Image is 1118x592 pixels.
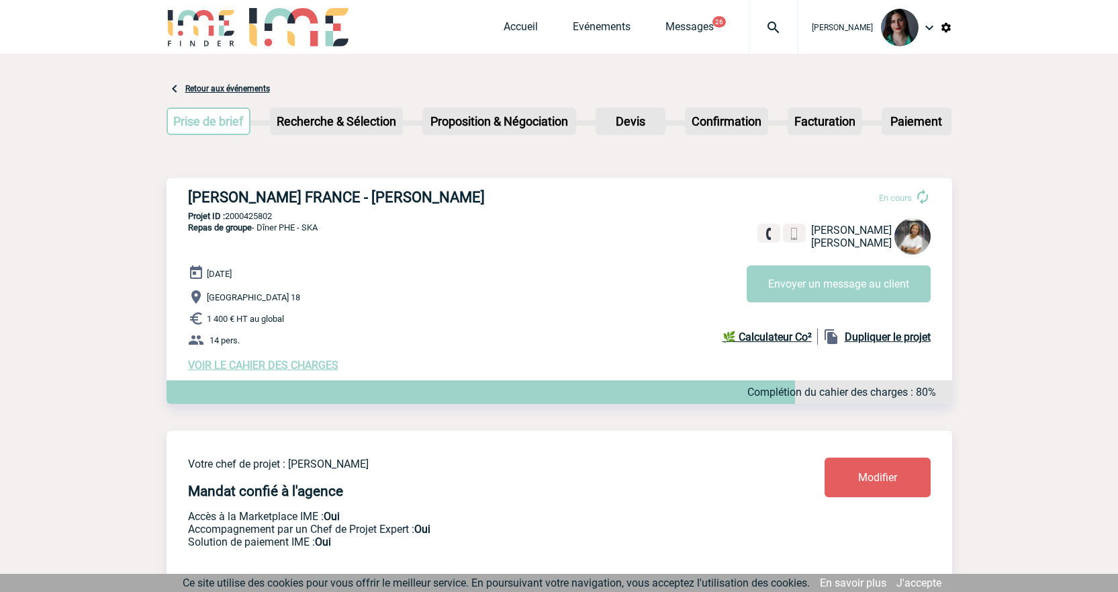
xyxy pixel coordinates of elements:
p: Devis [597,109,664,134]
a: Messages [665,20,714,39]
span: Ce site utilise des cookies pour vous offrir le meilleur service. En poursuivant votre navigation... [183,577,810,589]
p: Accès à la Marketplace IME : [188,510,745,523]
a: Evénements [573,20,631,39]
span: Modifier [858,471,897,484]
a: Retour aux événements [185,84,270,93]
span: Repas de groupe [188,222,252,232]
b: Oui [315,536,331,548]
a: 🌿 Calculateur Co² [723,329,818,345]
p: Votre chef de projet : [PERSON_NAME] [188,458,745,470]
span: 14 pers. [209,335,240,345]
span: [DATE] [207,269,232,279]
p: Facturation [789,109,861,134]
b: Projet ID : [188,211,225,221]
img: file_copy-black-24dp.png [823,329,839,345]
img: IME-Finder [167,8,236,46]
span: [PERSON_NAME] [812,23,873,32]
span: 1 400 € HT au global [207,314,284,324]
p: 2000425802 [167,211,952,221]
img: portable.png [788,228,800,240]
p: Prestation payante [188,523,745,536]
span: En cours [879,193,912,203]
span: [PERSON_NAME] [811,237,892,249]
b: Dupliquer le projet [845,331,931,343]
a: En savoir plus [820,577,886,589]
p: Proposition & Négociation [424,109,575,134]
a: VOIR LE CAHIER DES CHARGES [188,359,338,372]
a: J'accepte [896,577,941,589]
b: Oui [414,523,430,536]
p: Recherche & Sélection [271,109,402,134]
h4: Mandat confié à l'agence [188,483,343,499]
p: Confirmation [686,109,767,134]
a: Accueil [504,20,538,39]
button: 26 [712,16,726,28]
p: Conformité aux process achat client, Prise en charge de la facturation, Mutualisation de plusieur... [188,536,745,548]
button: Envoyer un message au client [747,265,931,302]
p: Prise de brief [168,109,250,134]
b: 🌿 Calculateur Co² [723,331,812,343]
img: fixe.png [763,228,775,240]
span: [PERSON_NAME] [811,224,892,237]
p: Paiement [883,109,950,134]
span: - Dîner PHE - SKA [188,222,318,232]
b: Oui [324,510,340,523]
img: 106118-1.jpg [894,218,931,255]
span: [GEOGRAPHIC_DATA] 18 [207,292,300,302]
img: 131235-0.jpeg [881,9,919,46]
h3: [PERSON_NAME] FRANCE - [PERSON_NAME] [188,189,591,206]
